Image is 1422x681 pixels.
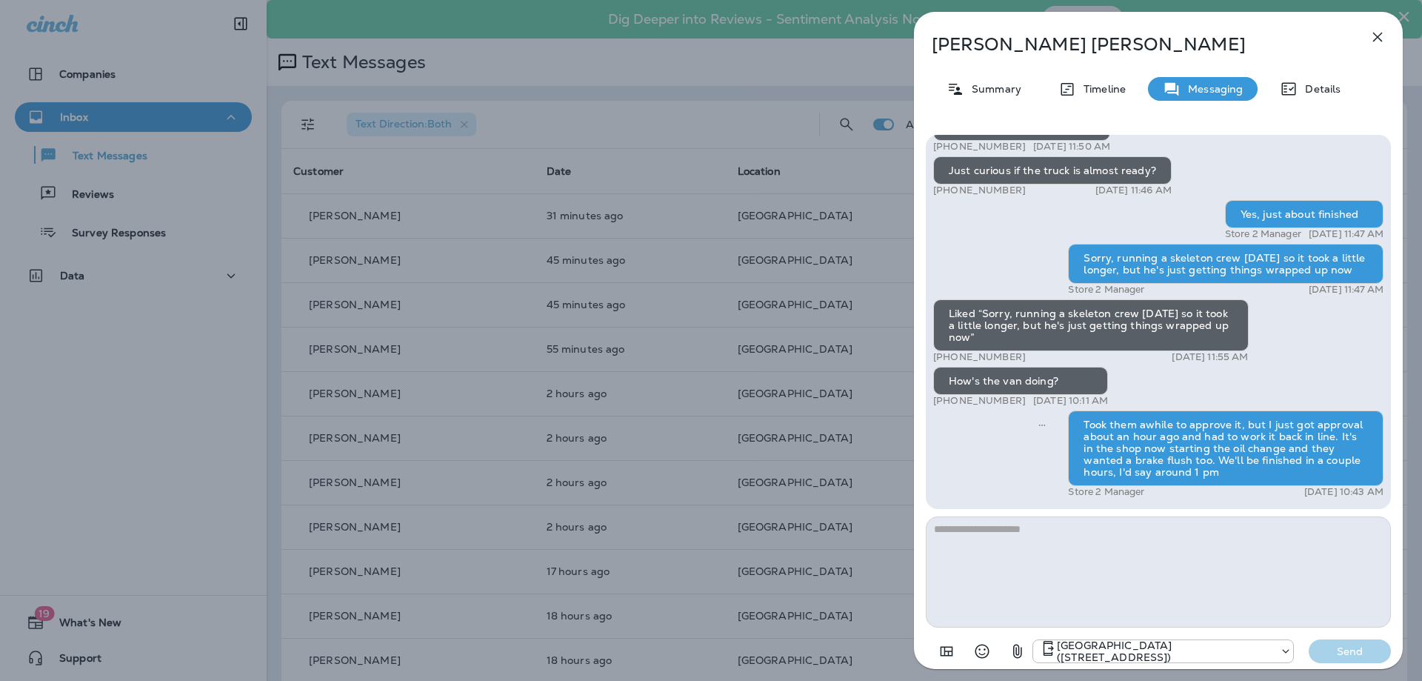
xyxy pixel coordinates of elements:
[1033,141,1110,153] p: [DATE] 11:50 AM
[1068,244,1383,284] div: Sorry, running a skeleton crew [DATE] so it took a little longer, but he's just getting things wr...
[933,185,1026,196] p: [PHONE_NUMBER]
[1225,228,1301,240] p: Store 2 Manager
[933,351,1026,363] p: [PHONE_NUMBER]
[964,83,1021,95] p: Summary
[933,156,1172,185] div: Just curious if the truck is almost ready?
[1298,83,1341,95] p: Details
[932,34,1336,55] p: [PERSON_NAME] [PERSON_NAME]
[933,141,1026,153] p: [PHONE_NUMBER]
[932,637,961,666] button: Add in a premade template
[1038,417,1046,431] span: Sent
[1068,411,1383,486] div: Took them awhile to approve it, but I just got approval about an hour ago and had to work it back...
[1309,284,1383,296] p: [DATE] 11:47 AM
[1076,83,1126,95] p: Timeline
[1033,640,1293,663] div: +1 (402) 571-1201
[1309,228,1383,240] p: [DATE] 11:47 AM
[1304,486,1383,498] p: [DATE] 10:43 AM
[1068,284,1144,296] p: Store 2 Manager
[933,299,1249,351] div: Liked “Sorry, running a skeleton crew [DATE] so it took a little longer, but he's just getting th...
[1095,185,1172,196] p: [DATE] 11:46 AM
[1225,200,1383,228] div: Yes, just about finished
[1057,640,1272,663] p: [GEOGRAPHIC_DATA] ([STREET_ADDRESS])
[1172,351,1248,363] p: [DATE] 11:55 AM
[933,395,1026,407] p: [PHONE_NUMBER]
[1181,83,1243,95] p: Messaging
[1033,395,1108,407] p: [DATE] 10:11 AM
[967,637,997,666] button: Select an emoji
[1068,486,1144,498] p: Store 2 Manager
[933,367,1108,395] div: How's the van doing?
